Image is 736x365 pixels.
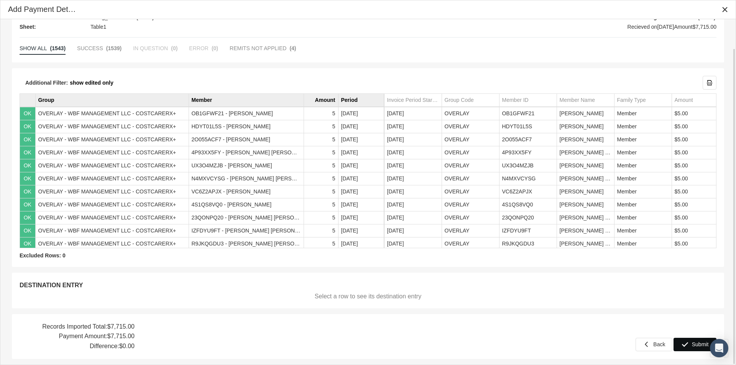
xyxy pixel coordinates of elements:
td: Member [614,120,672,133]
div: Member Name [560,97,595,104]
td: OVERLAY [442,211,499,224]
td: Column Amount [304,94,338,107]
span: (0) [212,45,218,51]
td: Column Group [35,94,189,107]
b: [DATE] [657,24,674,30]
td: OK [20,185,35,198]
span: Submit [692,341,709,347]
td: [DATE] [384,146,442,159]
a: show edited only [70,80,113,86]
td: $5.00 [672,146,729,159]
b: $0.00 [119,343,135,349]
td: [DATE] [384,198,442,211]
span: SHOW ALL [20,45,47,51]
span: Additional Filter: [25,80,68,86]
td: $5.00 [672,120,729,133]
td: OK [20,107,35,120]
td: [DATE] [338,133,384,146]
td: $5.00 [672,133,729,146]
span: DESTINATION ENTRY [20,280,87,290]
td: [PERSON_NAME] [557,198,614,211]
span: Back [653,341,665,347]
td: [DATE] [384,211,442,224]
td: [DATE] [384,159,442,172]
td: OVERLAY [442,172,499,185]
td: OVERLAY - WBF MANAGEMENT LLC - COSTCARERX+ [35,211,189,224]
td: OK [20,146,35,159]
td: OVERLAY - WBF MANAGEMENT LLC - COSTCARERX+ [35,224,189,237]
span: SUCCESS [77,45,103,51]
td: OVERLAY [442,120,499,133]
td: HDYT01L5S - [PERSON_NAME] [189,120,304,133]
td: Member [614,133,672,146]
td: OK [20,159,35,172]
td: $5.00 [672,237,729,250]
td: [DATE] [384,185,442,198]
td: OVERLAY [442,224,499,237]
td: [PERSON_NAME] [557,159,614,172]
td: OB1GFWF21 [499,107,557,120]
td: Column Amount [672,94,729,107]
td: UX3O4MZJB - [PERSON_NAME] [189,159,304,172]
td: [DATE] [338,120,384,133]
td: OVERLAY - WBF MANAGEMENT LLC - COSTCARERX+ [35,120,189,133]
td: [PERSON_NAME] [PERSON_NAME] [557,224,614,237]
td: OK [20,120,35,133]
div: Period [341,97,358,104]
td: OK [20,133,35,146]
td: $5.00 [672,211,729,224]
td: $5.00 [672,224,729,237]
td: Member [614,107,672,120]
div: Excluded Rows: 0 [20,252,716,259]
td: [DATE] [338,172,384,185]
div: Back [636,338,672,351]
td: OVERLAY [442,198,499,211]
div: Amount [315,97,335,104]
td: OB1GFWF21 - [PERSON_NAME] [189,107,304,120]
td: $5.00 [672,172,729,185]
td: [DATE] [338,237,384,250]
div: Difference: [20,341,135,351]
td: Column Member [189,94,304,107]
td: 23QONPQ20 - [PERSON_NAME] [PERSON_NAME][GEOGRAPHIC_DATA] [189,211,304,224]
td: 5 [304,224,338,237]
div: Open Intercom Messenger [710,339,728,357]
span: REMITS NOT APPLIED [230,45,286,51]
td: IZFDYU9FT - [PERSON_NAME] [PERSON_NAME] [189,224,304,237]
td: 5 [304,211,338,224]
td: 5 [304,237,338,250]
td: OK [20,224,35,237]
td: OVERLAY [442,133,499,146]
td: OVERLAY - WBF MANAGEMENT LLC - COSTCARERX+ [35,185,189,198]
td: 23QONPQ20 [499,211,557,224]
td: OVERLAY [442,107,499,120]
td: OVERLAY [442,159,499,172]
td: [DATE] [384,237,442,250]
td: [PERSON_NAME] [557,120,614,133]
div: Payment Amount: [20,331,135,341]
span: (1539) [106,45,122,51]
td: OVERLAY [442,237,499,250]
td: [DATE] [338,198,384,211]
div: Invoice Period Start Date [387,97,439,104]
td: Column Invoice Period Start Date [384,94,442,107]
td: [PERSON_NAME] [PERSON_NAME] [557,146,614,159]
td: $5.00 [672,159,729,172]
div: Select a row to see its destination entry [20,292,716,301]
td: 2O055ACF7 - [PERSON_NAME] [189,133,304,146]
span: Table1 [90,22,106,32]
td: 4P93XX5FY [499,146,557,159]
td: Column Member ID [499,94,557,107]
td: [DATE] [338,185,384,198]
div: Add Payment Details [8,4,79,15]
td: Member [614,198,672,211]
div: Submit [674,338,716,351]
td: HDYT01L5S [499,120,557,133]
span: (0) [171,45,177,51]
td: 5 [304,198,338,211]
b: $7,715.00 [107,333,135,339]
td: OK [20,237,35,250]
td: Member [614,146,672,159]
td: Member [614,211,672,224]
td: $5.00 [672,185,729,198]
